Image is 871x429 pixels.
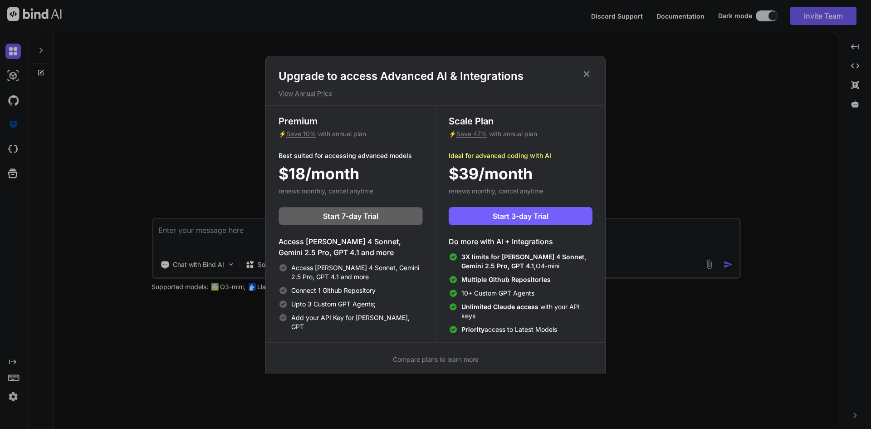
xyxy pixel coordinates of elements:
span: Priority [461,325,484,333]
span: Access [PERSON_NAME] 4 Sonnet, Gemini 2.5 Pro, GPT 4.1 and more [291,263,423,281]
span: Unlimited Claude access [461,303,540,311]
span: Save 47% [456,130,487,138]
span: Upto 3 Custom GPT Agents; [291,300,376,309]
h4: Do more with AI + Integrations [449,236,592,247]
span: $39/month [449,162,533,185]
span: to learn more [393,355,479,363]
h3: Premium [279,115,423,128]
span: renews monthly, cancel anytime [449,187,543,195]
p: ⚡ with annual plan [279,129,423,138]
span: with your API keys [461,302,592,321]
span: Start 3-day Trial [493,211,548,222]
h4: Access [PERSON_NAME] 4 Sonnet, Gemini 2.5 Pro, GPT 4.1 and more [279,236,423,258]
span: Start 7-day Trial [323,211,378,222]
span: 10+ Custom GPT Agents [461,289,534,298]
span: Add your API Key for [PERSON_NAME], GPT [291,313,423,331]
p: ⚡ with annual plan [449,129,592,138]
p: Ideal for advanced coding with AI [449,151,592,160]
span: Compare plans [393,355,438,363]
button: Start 7-day Trial [279,207,423,225]
h3: Scale Plan [449,115,592,128]
p: Best suited for accessing advanced models [279,151,423,160]
span: $18/month [279,162,359,185]
span: Multiple Github Repositories [461,276,551,283]
button: Start 3-day Trial [449,207,592,225]
span: Save 10% [286,130,316,138]
span: access to Latest Models [461,325,557,334]
span: O4-mini [461,252,592,271]
h1: Upgrade to access Advanced AI & Integrations [279,69,592,84]
p: View Annual Price [279,89,592,98]
span: Connect 1 Github Repository [291,286,376,295]
span: 3X limits for [PERSON_NAME] 4 Sonnet, Gemini 2.5 Pro, GPT 4.1, [461,253,586,270]
span: renews monthly, cancel anytime [279,187,373,195]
